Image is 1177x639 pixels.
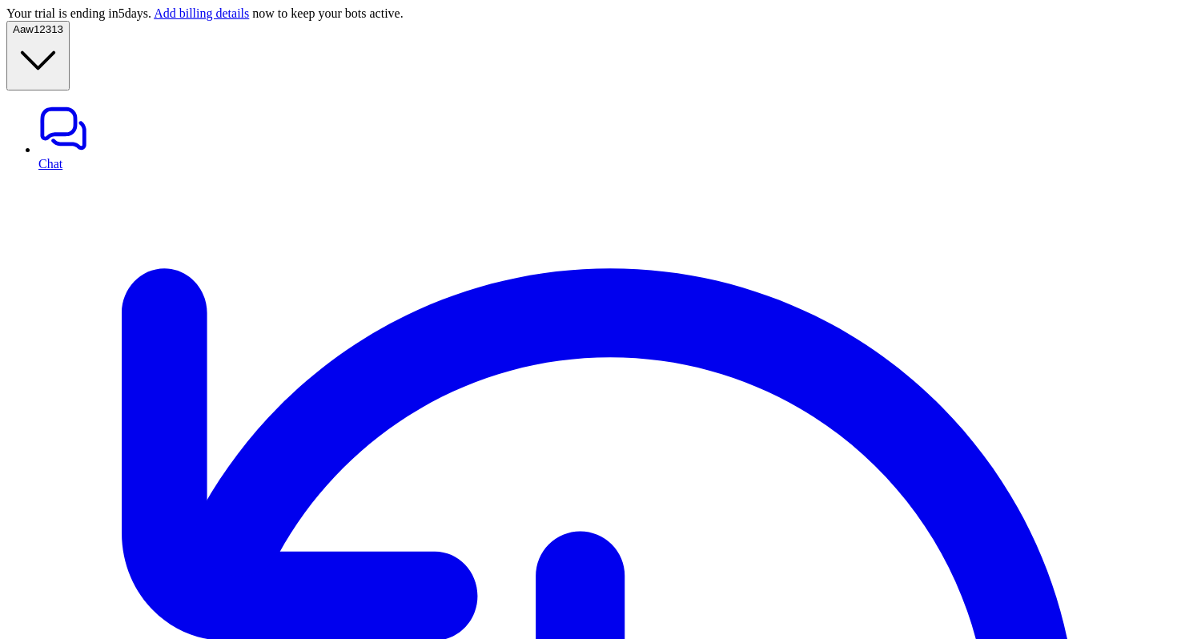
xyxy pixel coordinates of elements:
a: Chat [38,103,1171,171]
span: aw12313 [20,23,63,35]
div: Your trial is ending in 5 days. now to keep your bots active. [6,6,1171,21]
span: A [13,23,20,35]
button: Aaw12313 [6,21,70,90]
a: Add billing details [154,6,249,20]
